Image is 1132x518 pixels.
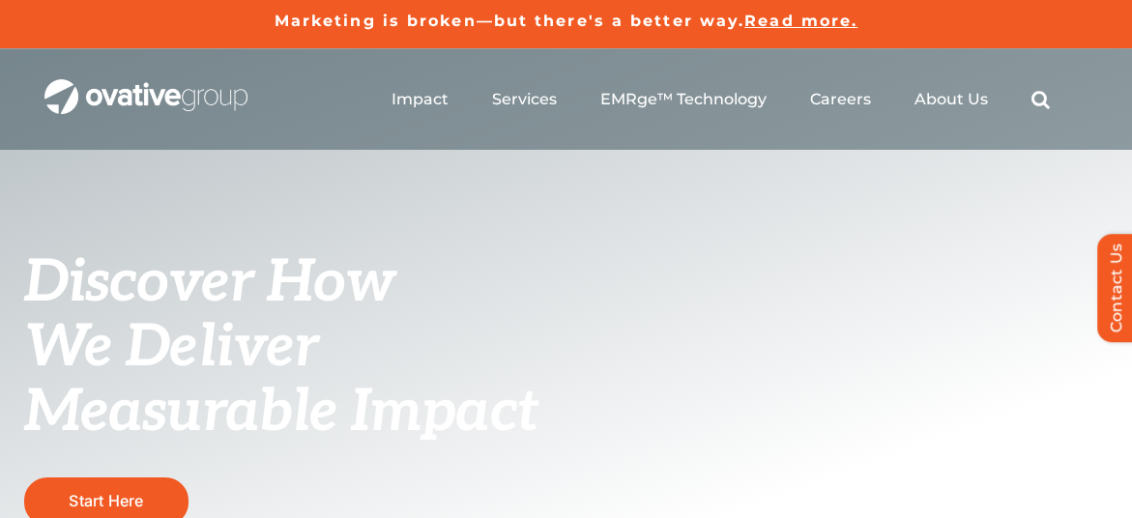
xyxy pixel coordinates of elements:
span: We Deliver Measurable Impact [24,313,538,447]
span: Discover How [24,248,395,318]
a: Careers [810,90,871,109]
a: Services [492,90,557,109]
span: Start Here [69,491,143,510]
a: Read more. [744,12,857,30]
a: About Us [914,90,988,109]
a: Impact [392,90,449,109]
a: Search [1031,90,1050,109]
a: OG_Full_horizontal_WHT [44,77,247,96]
nav: Menu [392,69,1050,130]
a: Marketing is broken—but there's a better way. [275,12,745,30]
a: EMRge™ Technology [600,90,767,109]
